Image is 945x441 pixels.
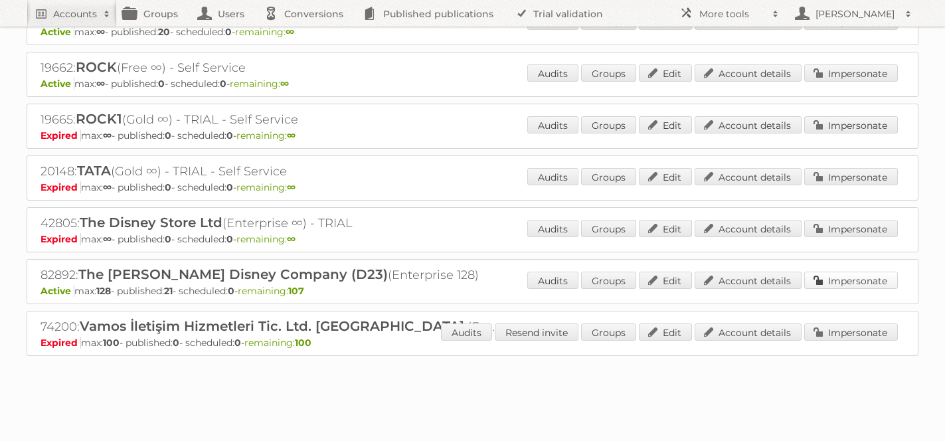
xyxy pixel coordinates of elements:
p: max: - published: - scheduled: - [41,26,904,38]
span: Active [41,78,74,90]
h2: [PERSON_NAME] [812,7,899,21]
strong: 0 [225,26,232,38]
strong: 0 [220,78,226,90]
h2: 20148: (Gold ∞) - TRIAL - Self Service [41,163,505,180]
a: Groups [581,168,636,185]
a: Groups [581,64,636,82]
strong: 0 [165,233,171,245]
p: max: - published: - scheduled: - [41,285,904,297]
span: Expired [41,130,81,141]
strong: ∞ [96,26,105,38]
a: Account details [695,323,802,341]
span: The Disney Store Ltd [80,215,222,230]
h2: Accounts [53,7,97,21]
a: Account details [695,64,802,82]
span: remaining: [235,26,294,38]
a: Account details [695,272,802,289]
a: Audits [527,220,578,237]
a: Resend invite [495,323,578,341]
a: Audits [527,168,578,185]
span: Expired [41,337,81,349]
strong: ∞ [287,130,296,141]
a: Impersonate [804,168,898,185]
strong: ∞ [286,26,294,38]
a: Impersonate [804,272,898,289]
span: remaining: [236,130,296,141]
strong: ∞ [287,181,296,193]
span: TATA [77,163,111,179]
a: Audits [527,116,578,133]
a: Impersonate [804,116,898,133]
span: remaining: [236,181,296,193]
a: Groups [581,220,636,237]
strong: 0 [173,337,179,349]
a: Edit [639,168,692,185]
a: Edit [639,64,692,82]
strong: 100 [103,337,120,349]
a: Groups [581,116,636,133]
a: Edit [639,116,692,133]
strong: 100 [295,337,311,349]
strong: 0 [226,233,233,245]
a: Audits [527,272,578,289]
a: Groups [581,323,636,341]
span: remaining: [230,78,289,90]
h2: 19662: (Free ∞) - Self Service [41,59,505,76]
p: max: - published: - scheduled: - [41,78,904,90]
strong: 0 [228,285,234,297]
p: max: - published: - scheduled: - [41,130,904,141]
a: Impersonate [804,64,898,82]
span: Vamos İletişim Hizmetleri Tic. Ltd. [GEOGRAPHIC_DATA]. [80,318,468,334]
a: Account details [695,116,802,133]
strong: 0 [234,337,241,349]
span: remaining: [236,233,296,245]
span: ROCK1 [76,111,122,127]
a: Impersonate [804,323,898,341]
h2: 42805: (Enterprise ∞) - TRIAL [41,215,505,232]
h2: 82892: (Enterprise 128) [41,266,505,284]
a: Audits [441,323,492,341]
span: Active [41,285,74,297]
a: Account details [695,168,802,185]
span: Active [41,26,74,38]
a: Edit [639,272,692,289]
strong: ∞ [103,130,112,141]
a: Account details [695,220,802,237]
strong: 20 [158,26,170,38]
strong: 0 [165,130,171,141]
span: The [PERSON_NAME] Disney Company (D23) [78,266,388,282]
span: ROCK [76,59,117,75]
h2: 19665: (Gold ∞) - TRIAL - Self Service [41,111,505,128]
p: max: - published: - scheduled: - [41,337,904,349]
p: max: - published: - scheduled: - [41,181,904,193]
strong: 21 [164,285,173,297]
a: Edit [639,220,692,237]
strong: ∞ [96,78,105,90]
span: Expired [41,181,81,193]
strong: 107 [288,285,304,297]
h2: More tools [699,7,766,21]
strong: ∞ [280,78,289,90]
span: Expired [41,233,81,245]
a: Groups [581,272,636,289]
a: Impersonate [804,220,898,237]
a: Audits [527,64,578,82]
strong: ∞ [103,181,112,193]
a: Edit [639,323,692,341]
p: max: - published: - scheduled: - [41,233,904,245]
strong: 0 [226,130,233,141]
h2: 74200: (Enterprise 100) [41,318,505,335]
strong: 0 [158,78,165,90]
span: remaining: [238,285,304,297]
strong: 0 [165,181,171,193]
strong: 0 [226,181,233,193]
strong: ∞ [287,233,296,245]
span: remaining: [244,337,311,349]
strong: ∞ [103,233,112,245]
strong: 128 [96,285,111,297]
